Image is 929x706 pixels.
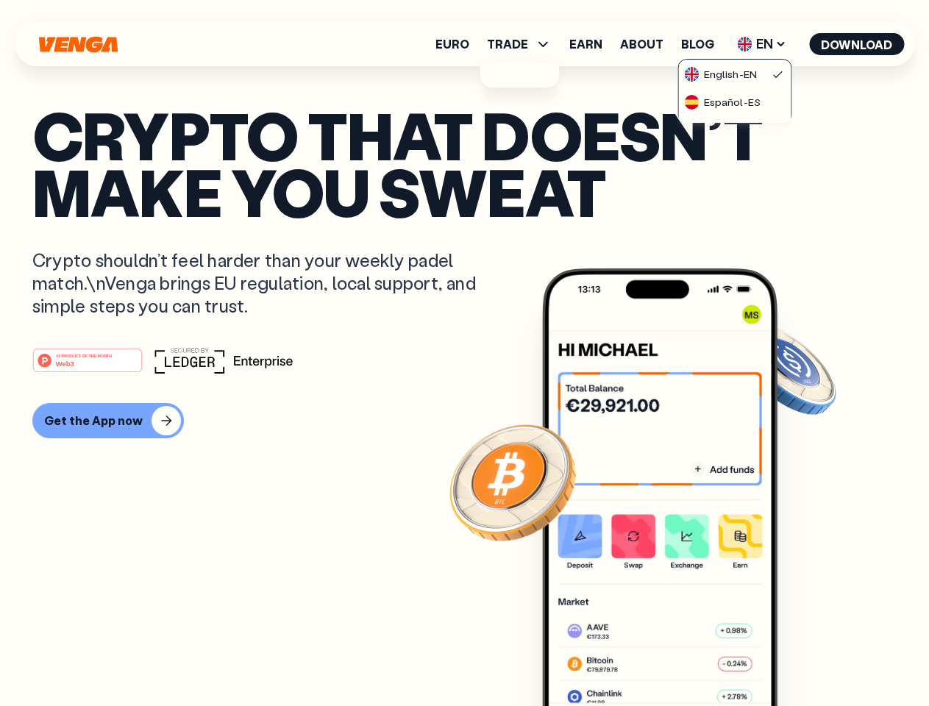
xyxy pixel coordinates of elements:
a: About [620,38,663,50]
img: flag-uk [685,67,700,82]
tspan: #1 PRODUCT OF THE MONTH [56,353,112,357]
a: #1 PRODUCT OF THE MONTHWeb3 [32,357,143,376]
img: Bitcoin [446,416,579,548]
p: Crypto that doesn’t make you sweat [32,107,897,219]
a: flag-esEspañol-ES [679,88,791,115]
img: flag-uk [737,37,752,51]
p: Crypto shouldn’t feel harder than your weekly padel match.\nVenga brings EU regulation, local sup... [32,249,497,318]
button: Get the App now [32,403,184,438]
a: Blog [681,38,714,50]
div: Español - ES [685,95,761,110]
span: EN [732,32,791,56]
img: flag-es [685,95,700,110]
div: Get the App now [44,413,143,428]
a: flag-ukEnglish-EN [679,60,791,88]
tspan: Web3 [56,359,74,367]
a: Euro [435,38,469,50]
button: Download [809,33,904,55]
img: USDC coin [733,316,839,422]
span: TRADE [487,35,552,53]
a: Earn [569,38,602,50]
svg: Home [37,36,119,53]
a: Get the App now [32,403,897,438]
span: TRADE [487,38,528,50]
div: English - EN [685,67,757,82]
